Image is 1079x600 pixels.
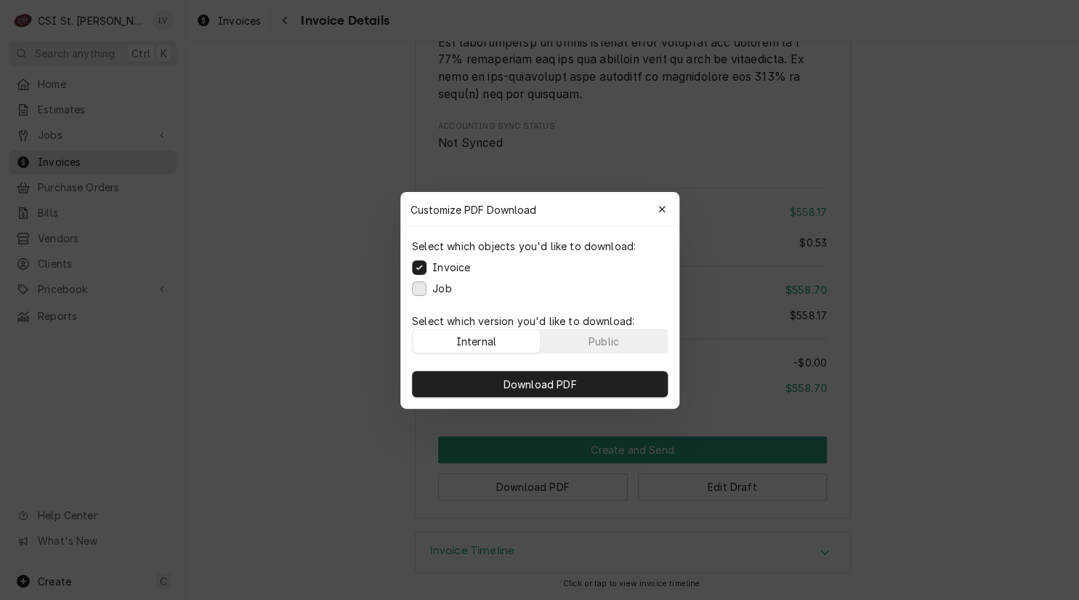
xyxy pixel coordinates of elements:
[456,333,496,348] div: Internal
[412,239,636,254] p: Select which objects you'd like to download:
[432,260,470,275] label: Invoice
[588,333,618,348] div: Public
[412,371,668,397] button: Download PDF
[432,281,451,296] label: Job
[412,313,668,329] p: Select which version you'd like to download:
[400,192,679,227] div: Customize PDF Download
[500,376,579,391] span: Download PDF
